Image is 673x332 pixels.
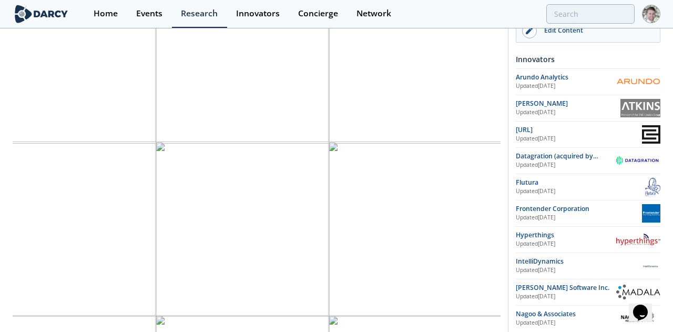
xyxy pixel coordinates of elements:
a: Hyperthings Updated[DATE] Hyperthings [516,230,660,249]
div: Updated [DATE] [516,187,645,196]
input: Advanced Search [546,4,635,24]
div: Updated [DATE] [516,135,642,143]
div: Updated [DATE] [516,319,616,327]
div: Updated [DATE] [516,82,616,90]
div: [PERSON_NAME] Software Inc. [516,283,616,293]
a: Edit Content [516,20,660,42]
img: Profile [642,5,660,23]
img: Hyperthings [616,234,660,245]
div: Updated [DATE] [516,266,642,275]
div: Innovators [236,9,280,18]
img: logo-wide.svg [13,5,70,23]
a: [PERSON_NAME] Software Inc. Updated[DATE] Madala Software Inc. [516,283,660,301]
div: Events [136,9,162,18]
div: [PERSON_NAME] [516,99,620,108]
a: [PERSON_NAME] Updated[DATE] Atkins [516,99,660,117]
div: Research [181,9,218,18]
div: Nagoo & Associates [516,309,616,319]
img: Nagoo & Associates [616,311,660,326]
img: Flutura [645,178,660,196]
div: Network [356,9,391,18]
a: Frontender Corporation Updated[DATE] Frontender Corporation [516,204,660,223]
a: Nagoo & Associates Updated[DATE] Nagoo & Associates [516,309,660,328]
img: Frontender Corporation [642,204,660,223]
div: Updated [DATE] [516,240,616,248]
a: Datagration (acquired by [PERSON_NAME]) Updated[DATE] Datagration (acquired by Weatherford) [516,152,660,170]
a: Flutura Updated[DATE] Flutura [516,178,660,196]
div: Updated [DATE] [516,293,616,301]
div: Arundo Analytics [516,73,616,82]
div: Concierge [298,9,338,18]
div: [URL] [516,125,642,135]
div: Home [94,9,118,18]
div: Datagration (acquired by [PERSON_NAME]) [516,152,616,161]
div: Updated [DATE] [516,214,642,222]
img: Atkins [620,99,660,117]
div: Updated [DATE] [516,108,620,117]
div: Innovators [516,50,660,68]
a: Arundo Analytics Updated[DATE] Arundo Analytics [516,73,660,91]
a: [URL] Updated[DATE] C3.ai [516,125,660,144]
div: IntelliDynamics [516,257,642,266]
img: Madala Software Inc. [616,285,660,300]
img: Datagration (acquired by Weatherford) [616,154,660,167]
iframe: chat widget [629,290,662,321]
div: Frontender Corporation [516,204,642,214]
div: Flutura [516,178,645,187]
div: Hyperthings [516,230,616,240]
img: IntelliDynamics [642,257,660,275]
div: Updated [DATE] [516,161,616,169]
img: Arundo Analytics [616,78,660,85]
a: IntelliDynamics Updated[DATE] IntelliDynamics [516,257,660,275]
img: C3.ai [642,125,660,144]
div: Edit Content [537,26,655,35]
